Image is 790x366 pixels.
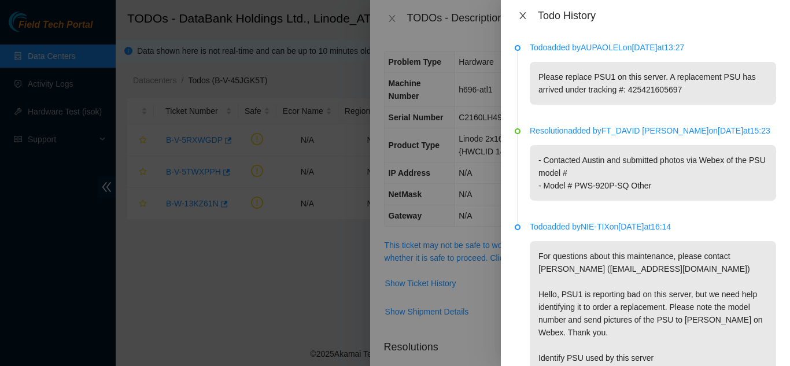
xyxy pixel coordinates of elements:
[530,124,776,137] p: Resolution added by FT_DAVID [PERSON_NAME] on [DATE] at 15:23
[518,11,527,20] span: close
[538,9,776,22] div: Todo History
[515,10,531,21] button: Close
[530,41,776,54] p: Todo added by AUPAOLEL on [DATE] at 13:27
[530,220,776,233] p: Todo added by NIE-TIX on [DATE] at 16:14
[530,62,776,105] p: Please replace PSU1 on this server. A replacement PSU has arrived under tracking #: 425421605697
[530,145,776,201] p: - Contacted Austin and submitted photos via Webex of the PSU model # - Model # PWS-920P-SQ Other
